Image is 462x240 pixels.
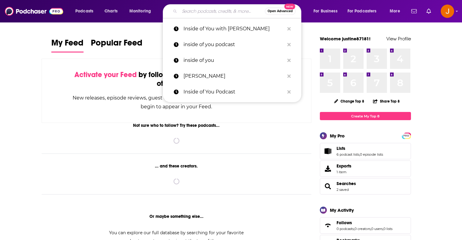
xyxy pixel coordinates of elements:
span: Lists [320,143,411,159]
a: Popular Feed [91,38,142,52]
span: More [390,7,400,15]
span: Popular Feed [91,38,142,52]
a: Searches [322,182,334,191]
a: inside of you [163,52,301,68]
div: My Activity [330,207,354,213]
span: , [359,152,360,157]
a: Create My Top 8 [320,112,411,120]
a: Exports [320,161,411,177]
span: Open Advanced [268,10,293,13]
button: open menu [309,6,345,16]
p: inside of you podcast [183,37,284,52]
input: Search podcasts, credits, & more... [180,6,265,16]
a: 0 podcasts [337,227,354,231]
span: Follows [337,220,352,225]
a: 0 creators [354,227,371,231]
a: 2 saved [337,188,349,192]
a: Inside of You Podcast [163,84,301,100]
div: ... and these creators. [42,164,312,169]
span: Follows [320,217,411,234]
div: My Pro [330,133,345,139]
a: Welcome justine87181! [320,36,371,42]
button: open menu [385,6,408,16]
button: open menu [125,6,159,16]
span: My Feed [51,38,84,52]
button: Show profile menu [441,5,454,18]
span: Activate your Feed [74,70,137,79]
a: [PERSON_NAME] [163,68,301,84]
a: Charts [101,6,121,16]
span: Exports [337,163,351,169]
a: Show notifications dropdown [424,6,433,16]
span: New [284,4,295,9]
img: Podchaser - Follow, Share and Rate Podcasts [5,5,63,17]
a: inside of you podcast [163,37,301,52]
a: View Profile [386,36,411,42]
a: Inside of You with [PERSON_NAME] [163,21,301,37]
a: My Feed [51,38,84,52]
span: Lists [337,146,345,151]
a: 0 users [371,227,383,231]
button: Share Top 8 [373,95,400,107]
div: Search podcasts, credits, & more... [169,4,307,18]
span: , [371,227,371,231]
a: Searches [337,181,356,186]
a: Lists [337,146,383,151]
div: by following Podcasts, Creators, Lists, and other Users! [72,70,281,88]
button: open menu [344,6,385,16]
a: Lists [322,147,334,155]
a: Follows [322,221,334,230]
span: Searches [320,178,411,194]
a: Show notifications dropdown [409,6,419,16]
p: Inside of You with Michael Rosenbaum [183,21,284,37]
span: Charts [104,7,118,15]
a: 0 episode lists [360,152,383,157]
span: For Business [313,7,337,15]
p: Michael Rosenbaum’s [183,68,284,84]
img: User Profile [441,5,454,18]
a: Follows [337,220,392,225]
span: Podcasts [75,7,93,15]
span: For Podcasters [347,7,377,15]
a: 6 podcast lists [337,152,359,157]
p: inside of you [183,52,284,68]
button: Change Top 8 [330,97,368,105]
span: Exports [322,164,334,173]
span: 1 item [337,170,351,174]
div: Not sure who to follow? Try these podcasts... [42,123,312,128]
span: Logged in as justine87181 [441,5,454,18]
div: Or maybe something else... [42,214,312,219]
span: Monitoring [129,7,151,15]
button: open menu [71,6,101,16]
span: PRO [403,134,410,138]
p: Inside of You Podcast [183,84,284,100]
div: New releases, episode reviews, guest credits, and personalized recommendations will begin to appe... [72,93,281,111]
a: 0 lists [383,227,392,231]
button: Open AdvancedNew [265,8,296,15]
a: PRO [403,133,410,138]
